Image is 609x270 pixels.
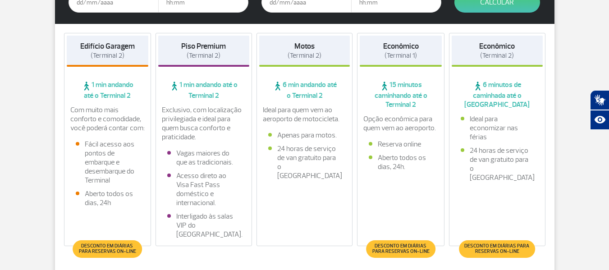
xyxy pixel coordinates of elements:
[70,105,145,133] p: Com muito mais conforto e comodidade, você poderá contar com:
[590,90,609,110] button: Abrir tradutor de língua de sinais.
[461,114,534,142] li: Ideal para economizar nas férias
[167,149,240,167] li: Vagas maiores do que as tradicionais.
[167,171,240,207] li: Acesso direto ao Visa Fast Pass doméstico e internacional.
[91,51,124,60] span: (Terminal 2)
[67,80,149,100] span: 1 min andando até o Terminal 2
[288,51,321,60] span: (Terminal 2)
[385,51,417,60] span: (Terminal 1)
[80,41,135,51] strong: Edifício Garagem
[461,146,534,182] li: 24 horas de serviço de van gratuito para o [GEOGRAPHIC_DATA]
[181,41,226,51] strong: Piso Premium
[263,105,347,124] p: Ideal para quem vem ao aeroporto de motocicleta.
[268,144,341,180] li: 24 horas de serviço de van gratuito para o [GEOGRAPHIC_DATA]
[187,51,220,60] span: (Terminal 2)
[158,80,249,100] span: 1 min andando até o Terminal 2
[294,41,315,51] strong: Motos
[383,41,419,51] strong: Econômico
[167,212,240,239] li: Interligado às salas VIP do [GEOGRAPHIC_DATA].
[369,140,433,149] li: Reserva online
[479,41,515,51] strong: Econômico
[369,153,433,171] li: Aberto todos os dias, 24h.
[162,105,246,142] p: Exclusivo, com localização privilegiada e ideal para quem busca conforto e praticidade.
[590,90,609,130] div: Plugin de acessibilidade da Hand Talk.
[360,80,442,109] span: 15 minutos caminhando até o Terminal 2
[463,243,531,254] span: Desconto em diárias para reservas on-line
[452,80,543,109] span: 6 minutos de caminhada até o [GEOGRAPHIC_DATA]
[78,243,137,254] span: Desconto em diárias para reservas on-line
[268,131,341,140] li: Apenas para motos.
[371,243,430,254] span: Desconto em diárias para reservas on-line
[590,110,609,130] button: Abrir recursos assistivos.
[480,51,514,60] span: (Terminal 2)
[259,80,350,100] span: 6 min andando até o Terminal 2
[76,140,140,185] li: Fácil acesso aos pontos de embarque e desembarque do Terminal
[363,114,438,133] p: Opção econômica para quem vem ao aeroporto.
[76,189,140,207] li: Aberto todos os dias, 24h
